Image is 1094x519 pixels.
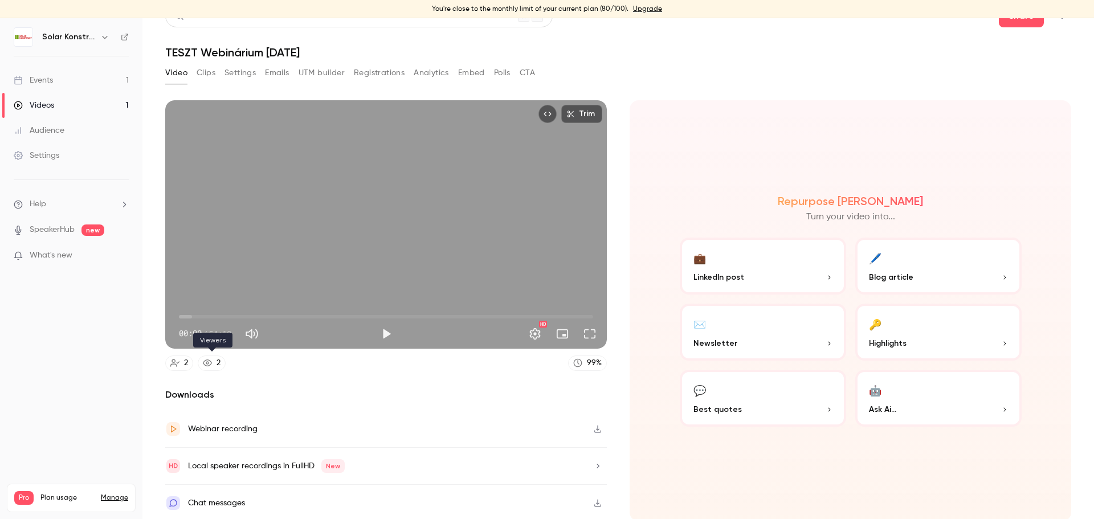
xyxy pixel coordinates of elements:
[42,31,96,43] h6: Solar Konstrukt Kft.
[101,493,128,502] a: Manage
[14,150,59,161] div: Settings
[778,194,923,208] h2: Repurpose [PERSON_NAME]
[203,328,207,340] span: /
[30,224,75,236] a: SpeakerHub
[165,46,1071,59] h1: TESZT Webinárium [DATE]
[188,422,258,436] div: Webinar recording
[179,328,202,340] span: 00:00
[321,459,345,473] span: New
[587,357,602,369] div: 99 %
[40,493,94,502] span: Plan usage
[188,496,245,510] div: Chat messages
[30,198,46,210] span: Help
[30,250,72,261] span: What's new
[693,271,744,283] span: LinkedIn post
[869,381,881,399] div: 🤖
[524,322,546,345] button: Settings
[869,315,881,333] div: 🔑
[680,370,846,427] button: 💬Best quotes
[855,304,1022,361] button: 🔑Highlights
[165,64,187,82] button: Video
[354,64,405,82] button: Registrations
[81,224,104,236] span: new
[209,328,231,340] span: 54:10
[869,403,896,415] span: Ask Ai...
[14,28,32,46] img: Solar Konstrukt Kft.
[693,403,742,415] span: Best quotes
[855,370,1022,427] button: 🤖Ask Ai...
[299,64,345,82] button: UTM builder
[693,381,706,399] div: 💬
[568,355,607,371] a: 99%
[217,357,221,369] div: 2
[14,125,64,136] div: Audience
[693,249,706,267] div: 💼
[197,64,215,82] button: Clips
[538,105,557,123] button: Embed video
[14,100,54,111] div: Videos
[198,355,226,371] a: 2
[680,238,846,295] button: 💼LinkedIn post
[224,64,256,82] button: Settings
[869,271,913,283] span: Blog article
[633,5,662,14] a: Upgrade
[680,304,846,361] button: ✉️Newsletter
[551,322,574,345] button: Turn on miniplayer
[855,238,1022,295] button: 🖊️Blog article
[375,322,398,345] button: Play
[539,321,547,328] div: HD
[179,328,231,340] div: 00:00
[14,198,129,210] li: help-dropdown-opener
[693,315,706,333] div: ✉️
[165,388,607,402] h2: Downloads
[578,322,601,345] button: Full screen
[806,210,895,224] p: Turn your video into...
[693,337,737,349] span: Newsletter
[240,322,263,345] button: Mute
[561,105,602,123] button: Trim
[458,64,485,82] button: Embed
[520,64,535,82] button: CTA
[14,75,53,86] div: Events
[414,64,449,82] button: Analytics
[869,249,881,267] div: 🖊️
[869,337,907,349] span: Highlights
[165,355,193,371] a: 2
[14,491,34,505] span: Pro
[265,64,289,82] button: Emails
[184,357,188,369] div: 2
[188,459,345,473] div: Local speaker recordings in FullHD
[494,64,511,82] button: Polls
